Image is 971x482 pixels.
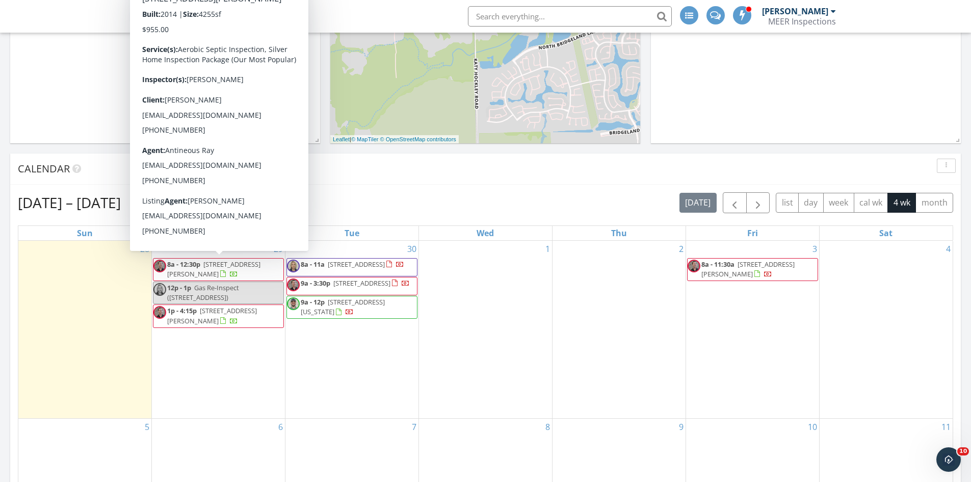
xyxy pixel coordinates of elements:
[286,296,417,319] a: 9a - 12p [STREET_ADDRESS][US_STATE]
[410,419,418,435] a: Go to October 7, 2025
[301,278,410,288] a: 9a - 3:30p [STREET_ADDRESS]
[143,419,151,435] a: Go to October 5, 2025
[18,162,70,175] span: Calendar
[276,419,285,435] a: Go to October 6, 2025
[915,193,953,213] button: month
[287,297,300,310] img: img_6032_3.jpg
[167,306,257,325] span: [STREET_ADDRESS][PERSON_NAME]
[405,241,418,257] a: Go to September 30, 2025
[701,260,795,278] a: 8a - 11:30a [STREET_ADDRESS][PERSON_NAME]
[609,226,629,240] a: Thursday
[153,258,284,281] a: 8a - 12:30p [STREET_ADDRESS][PERSON_NAME]
[167,260,260,278] span: [STREET_ADDRESS][PERSON_NAME]
[287,278,300,291] img: img_3681_1.jpg
[301,297,385,316] span: [STREET_ADDRESS][US_STATE]
[776,193,799,213] button: list
[936,447,961,472] iframe: Intercom live chat
[167,283,239,302] span: Gas Re-Inspect ([STREET_ADDRESS])
[854,193,888,213] button: cal wk
[944,241,953,257] a: Go to October 4, 2025
[153,283,166,296] img: img_4998.jpeg
[543,419,552,435] a: Go to October 8, 2025
[798,193,824,213] button: day
[301,260,325,269] span: 8a - 11a
[333,278,390,288] span: [STREET_ADDRESS]
[167,283,191,292] span: 12p - 1p
[138,241,151,257] a: Go to September 28, 2025
[272,241,285,257] a: Go to September 29, 2025
[380,136,456,142] a: © OpenStreetMap contributors
[167,306,197,315] span: 1p - 4:15p
[745,226,760,240] a: Friday
[819,241,953,419] td: Go to October 4, 2025
[768,16,836,27] div: MEER Inspections
[167,260,200,269] span: 8a - 12:30p
[75,226,95,240] a: Sunday
[810,241,819,257] a: Go to October 3, 2025
[957,447,969,455] span: 10
[351,136,379,142] a: © MapTiler
[762,6,828,16] div: [PERSON_NAME]
[129,5,151,28] img: The Best Home Inspection Software - Spectora
[153,260,166,272] img: img_3681_1.jpg
[285,241,419,419] td: Go to September 30, 2025
[475,226,496,240] a: Wednesday
[18,241,152,419] td: Go to September 28, 2025
[129,14,242,35] a: SPECTORA
[687,258,818,281] a: 8a - 11:30a [STREET_ADDRESS][PERSON_NAME]
[153,305,284,327] a: 1p - 4:15p [STREET_ADDRESS][PERSON_NAME]
[287,260,300,272] img: img_4998.jpeg
[677,241,686,257] a: Go to October 2, 2025
[343,226,361,240] a: Tuesday
[746,192,770,213] button: Next
[686,241,819,419] td: Go to October 3, 2025
[159,5,242,27] span: SPECTORA
[301,260,404,269] a: 8a - 11a [STREET_ADDRESS]
[701,260,795,278] span: [STREET_ADDRESS][PERSON_NAME]
[701,260,734,269] span: 8a - 11:30a
[679,193,717,213] button: [DATE]
[688,260,700,272] img: img_3681_1.jpg
[939,419,953,435] a: Go to October 11, 2025
[301,278,330,288] span: 9a - 3:30p
[877,226,895,240] a: Saturday
[207,226,230,240] a: Monday
[543,241,552,257] a: Go to October 1, 2025
[286,258,417,276] a: 8a - 11a [STREET_ADDRESS]
[328,260,385,269] span: [STREET_ADDRESS]
[152,241,285,419] td: Go to September 29, 2025
[333,136,350,142] a: Leaflet
[301,297,385,316] a: 9a - 12p [STREET_ADDRESS][US_STATE]
[153,306,166,319] img: img_3681_1.jpg
[823,193,854,213] button: week
[468,6,672,27] input: Search everything...
[167,260,260,278] a: 8a - 12:30p [STREET_ADDRESS][PERSON_NAME]
[330,135,459,144] div: |
[723,192,747,213] button: Previous
[887,193,916,213] button: 4 wk
[286,277,417,295] a: 9a - 3:30p [STREET_ADDRESS]
[18,192,121,213] h2: [DATE] – [DATE]
[677,419,686,435] a: Go to October 9, 2025
[419,241,553,419] td: Go to October 1, 2025
[806,419,819,435] a: Go to October 10, 2025
[167,306,257,325] a: 1p - 4:15p [STREET_ADDRESS][PERSON_NAME]
[552,241,686,419] td: Go to October 2, 2025
[301,297,325,307] span: 9a - 12p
